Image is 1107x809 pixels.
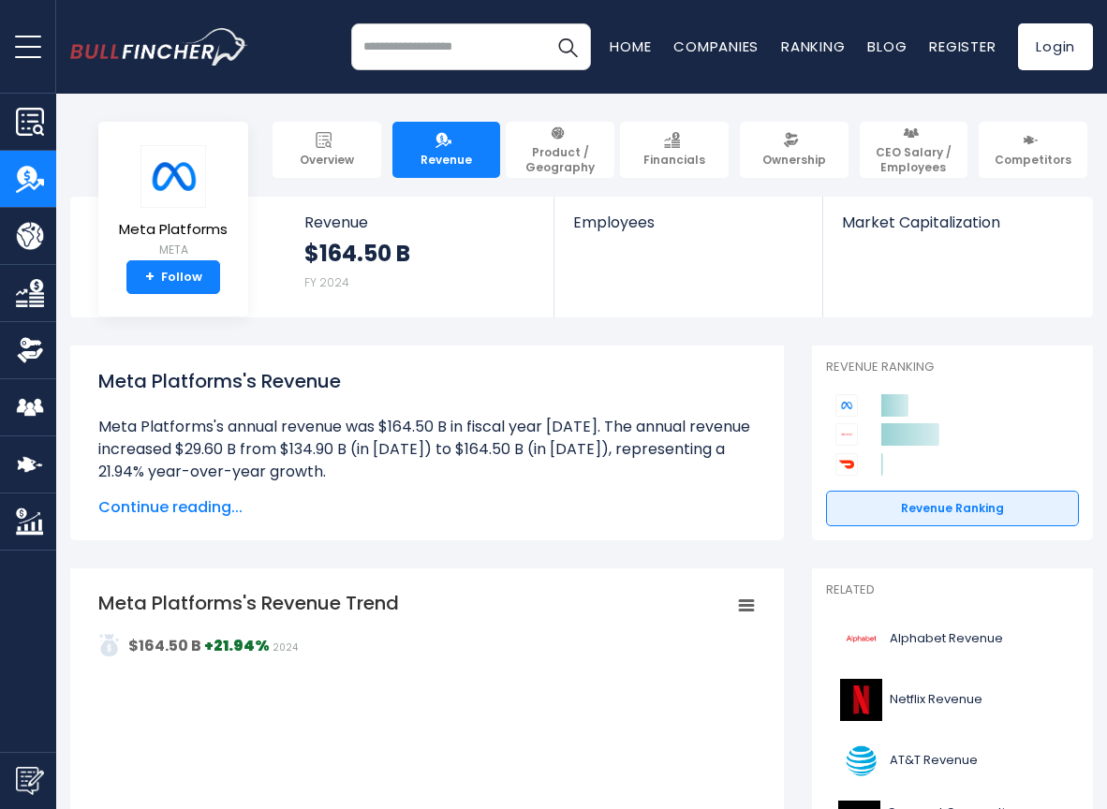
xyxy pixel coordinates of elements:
span: Overview [300,153,354,168]
a: Meta Platforms META [118,144,229,261]
strong: +21.94% [204,635,270,656]
a: Ranking [781,37,845,56]
span: Competitors [995,153,1071,168]
img: DoorDash competitors logo [835,453,858,476]
a: Employees [554,197,821,263]
a: +Follow [126,260,220,294]
li: Meta Platforms's annual revenue was $164.50 B in fiscal year [DATE]. The annual revenue increased... [98,416,756,483]
small: META [119,242,228,258]
span: Revenue [304,213,536,231]
a: Market Capitalization [823,197,1091,263]
a: AT&T Revenue [826,735,1079,787]
strong: + [145,269,155,286]
strong: $164.50 B [304,239,410,268]
span: Financials [643,153,705,168]
small: FY 2024 [304,274,349,290]
img: addasd [98,634,121,656]
span: Meta Platforms [119,222,228,238]
a: Revenue $164.50 B FY 2024 [286,197,554,317]
p: Related [826,582,1079,598]
span: Continue reading... [98,496,756,519]
span: 2024 [273,640,298,655]
a: Revenue Ranking [826,491,1079,526]
span: Employees [573,213,803,231]
a: Go to homepage [70,28,248,66]
a: Competitors [979,122,1087,178]
span: Product / Geography [514,145,606,174]
tspan: Meta Platforms's Revenue Trend [98,590,399,616]
img: Meta Platforms competitors logo [835,394,858,417]
a: Ownership [740,122,849,178]
a: Home [610,37,651,56]
p: Revenue Ranking [826,360,1079,375]
img: bullfincher logo [70,28,248,66]
button: Search [544,23,591,70]
img: T logo [837,740,884,782]
span: Market Capitalization [842,213,1072,231]
a: Product / Geography [506,122,614,178]
a: Companies [673,37,759,56]
img: NFLX logo [837,679,884,721]
img: Ownership [16,336,44,364]
strong: $164.50 B [128,635,201,656]
a: Alphabet Revenue [826,613,1079,665]
a: Login [1018,23,1093,70]
a: Financials [620,122,729,178]
img: Alphabet competitors logo [835,423,858,446]
a: Revenue [392,122,501,178]
h1: Meta Platforms's Revenue [98,367,756,395]
a: Register [929,37,996,56]
img: GOOGL logo [837,618,884,660]
span: CEO Salary / Employees [868,145,960,174]
a: CEO Salary / Employees [860,122,968,178]
span: Revenue [421,153,472,168]
span: Ownership [762,153,826,168]
a: Netflix Revenue [826,674,1079,726]
a: Blog [867,37,907,56]
a: Overview [273,122,381,178]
